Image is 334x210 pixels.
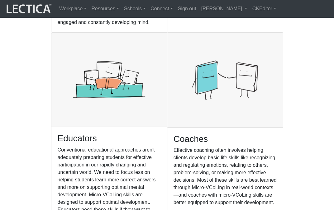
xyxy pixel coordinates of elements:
a: [PERSON_NAME] [198,2,250,15]
img: Cartoon of teacher reading to students [58,37,161,123]
div: Effective coaching often involves helping clients develop basic life skills like recognizing and ... [174,147,277,206]
a: Schools [122,2,148,15]
a: CKEditor [250,2,278,15]
h3: Coaches [174,134,277,144]
a: Workplace [57,2,89,15]
img: Cartoon of a coach and client [174,37,277,124]
a: Connect [148,2,175,15]
h3: Educators [58,133,161,144]
img: lecticalive [5,3,52,15]
a: Sign out [175,2,199,15]
a: Resources [89,2,122,15]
